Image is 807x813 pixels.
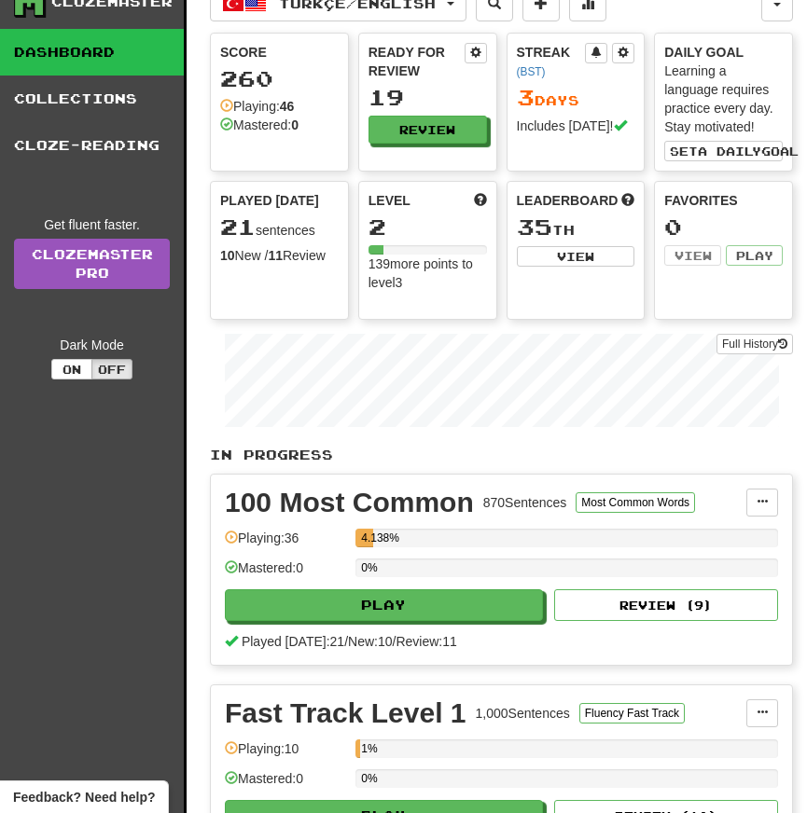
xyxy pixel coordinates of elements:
[664,62,783,136] div: Learning a language requires practice every day. Stay motivated!
[220,67,339,90] div: 260
[369,43,465,80] div: Ready for Review
[579,703,685,723] button: Fluency Fast Track
[348,634,392,649] span: New: 10
[393,634,397,649] span: /
[210,446,793,464] p: In Progress
[220,214,256,240] span: 21
[664,191,783,210] div: Favorites
[220,43,339,62] div: Score
[717,334,793,354] button: Full History
[369,191,410,210] span: Level
[225,558,346,589] div: Mastered: 0
[396,634,456,649] span: Review: 11
[517,65,546,78] a: (BST)
[220,246,339,265] div: New / Review
[474,191,487,210] span: Score more points to level up
[13,788,155,806] span: Open feedback widget
[664,245,721,266] button: View
[51,359,92,379] button: On
[225,769,346,800] div: Mastered: 0
[291,117,299,132] strong: 0
[621,191,634,210] span: This week in points, UTC
[664,141,783,161] button: Seta dailygoal
[14,215,170,234] div: Get fluent faster.
[220,248,235,263] strong: 10
[517,246,635,267] button: View
[369,86,487,109] div: 19
[554,589,778,621] button: Review (9)
[14,239,170,289] a: ClozemasterPro
[517,43,586,80] div: Streak
[369,215,487,239] div: 2
[664,215,783,239] div: 0
[268,248,283,263] strong: 11
[91,359,132,379] button: Off
[576,492,695,513] button: Most Common Words
[361,529,372,547] div: 4.138%
[476,704,570,723] div: 1,000 Sentences
[225,489,474,517] div: 100 Most Common
[344,634,348,649] span: /
[726,245,783,266] button: Play
[664,43,783,62] div: Daily Goal
[220,97,294,116] div: Playing:
[225,589,543,621] button: Play
[225,739,346,770] div: Playing: 10
[220,215,339,240] div: sentences
[225,699,466,727] div: Fast Track Level 1
[517,215,635,240] div: th
[517,191,619,210] span: Leaderboard
[517,117,635,135] div: Includes [DATE]!
[517,214,552,240] span: 35
[483,493,567,512] div: 870 Sentences
[280,99,295,114] strong: 46
[14,336,170,354] div: Dark Mode
[242,634,344,649] span: Played [DATE]: 21
[698,145,761,158] span: a daily
[517,84,535,110] span: 3
[369,255,487,292] div: 139 more points to level 3
[220,116,299,134] div: Mastered:
[369,116,487,144] button: Review
[220,191,319,210] span: Played [DATE]
[225,529,346,559] div: Playing: 36
[517,86,635,110] div: Day s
